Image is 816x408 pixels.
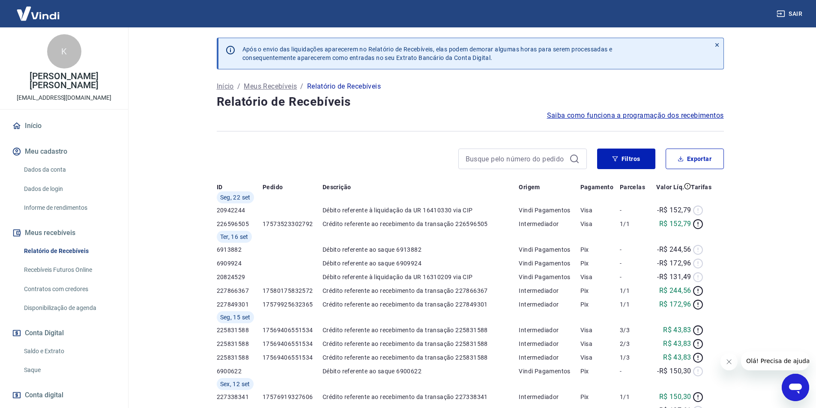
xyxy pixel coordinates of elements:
p: Crédito referente ao recebimento da transação 227849301 [323,300,519,309]
p: R$ 43,83 [663,339,691,349]
p: Crédito referente ao recebimento da transação 226596505 [323,220,519,228]
button: Filtros [597,149,655,169]
p: Valor Líq. [656,183,684,191]
p: Visa [580,326,620,334]
a: Saiba como funciona a programação dos recebimentos [547,110,724,121]
a: Recebíveis Futuros Online [21,261,118,279]
p: 17579925632365 [263,300,323,309]
p: Visa [580,220,620,228]
p: Visa [580,353,620,362]
p: Visa [580,273,620,281]
p: R$ 244,56 [659,286,691,296]
p: 225831588 [217,340,263,348]
p: Crédito referente ao recebimento da transação 225831588 [323,340,519,348]
p: Vindi Pagamentos [519,245,580,254]
p: R$ 152,79 [659,219,691,229]
p: Descrição [323,183,351,191]
span: Sex, 12 set [220,380,250,388]
a: Informe de rendimentos [21,199,118,217]
p: R$ 43,83 [663,325,691,335]
p: [PERSON_NAME] [PERSON_NAME] [7,72,121,90]
span: Olá! Precisa de ajuda? [5,6,72,13]
p: Pix [580,393,620,401]
p: Parcelas [620,183,645,191]
p: Intermediador [519,393,580,401]
a: Meus Recebíveis [244,81,297,92]
p: Pix [580,245,620,254]
p: Débito referente ao saque 6900622 [323,367,519,375]
a: Conta digital [10,386,118,405]
p: Crédito referente ao recebimento da transação 225831588 [323,353,519,362]
p: Vindi Pagamentos [519,259,580,268]
p: 1/1 [620,286,650,295]
a: Contratos com credores [21,280,118,298]
p: 20824529 [217,273,263,281]
button: Meus recebíveis [10,223,118,242]
p: 17569406551534 [263,340,323,348]
div: K [47,34,81,68]
p: Após o envio das liquidações aparecerem no Relatório de Recebíveis, elas podem demorar algumas ho... [242,45,613,62]
a: Saldo e Extrato [21,342,118,360]
p: -R$ 131,49 [657,272,691,282]
p: Pix [580,367,620,375]
p: 17573523302792 [263,220,323,228]
p: Débito referente à liquidação da UR 16310209 via CIP [323,273,519,281]
input: Busque pelo número do pedido [466,152,566,165]
p: 227338341 [217,393,263,401]
p: Tarifas [691,183,711,191]
p: - [620,273,650,281]
a: Saque [21,361,118,379]
p: Vindi Pagamentos [519,206,580,214]
p: Crédito referente ao recebimento da transação 227338341 [323,393,519,401]
p: Intermediador [519,326,580,334]
p: Intermediador [519,353,580,362]
p: -R$ 150,30 [657,366,691,376]
a: Dados de login [21,180,118,198]
p: R$ 150,30 [659,392,691,402]
p: Intermediador [519,340,580,348]
iframe: Fechar mensagem [720,353,738,370]
p: 227849301 [217,300,263,309]
span: Seg, 22 set [220,193,251,202]
p: Débito referente ao saque 6913882 [323,245,519,254]
p: 1/1 [620,393,650,401]
p: Crédito referente ao recebimento da transação 227866367 [323,286,519,295]
p: 6900622 [217,367,263,375]
p: R$ 43,83 [663,352,691,363]
p: Visa [580,340,620,348]
a: Início [10,116,118,135]
p: 225831588 [217,326,263,334]
button: Conta Digital [10,324,118,342]
p: - [620,206,650,214]
p: 2/3 [620,340,650,348]
p: Intermediador [519,286,580,295]
a: Relatório de Recebíveis [21,242,118,260]
p: Crédito referente ao recebimento da transação 225831588 [323,326,519,334]
p: Visa [580,206,620,214]
p: 3/3 [620,326,650,334]
p: R$ 172,96 [659,299,691,310]
p: 17569406551534 [263,353,323,362]
h4: Relatório de Recebíveis [217,93,724,110]
p: Pix [580,259,620,268]
p: Débito referente à liquidação da UR 16410330 via CIP [323,206,519,214]
p: Vindi Pagamentos [519,273,580,281]
p: / [237,81,240,92]
p: Intermediador [519,220,580,228]
p: - [620,367,650,375]
p: 6909924 [217,259,263,268]
p: -R$ 172,96 [657,258,691,268]
p: 1/3 [620,353,650,362]
p: - [620,245,650,254]
span: Ter, 16 set [220,232,248,241]
p: / [300,81,303,92]
p: 17569406551534 [263,326,323,334]
span: Seg, 15 set [220,313,251,322]
span: Conta digital [25,389,63,401]
p: ID [217,183,223,191]
p: -R$ 152,79 [657,205,691,215]
p: [EMAIL_ADDRESS][DOMAIN_NAME] [17,93,111,102]
p: 227866367 [217,286,263,295]
p: Intermediador [519,300,580,309]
